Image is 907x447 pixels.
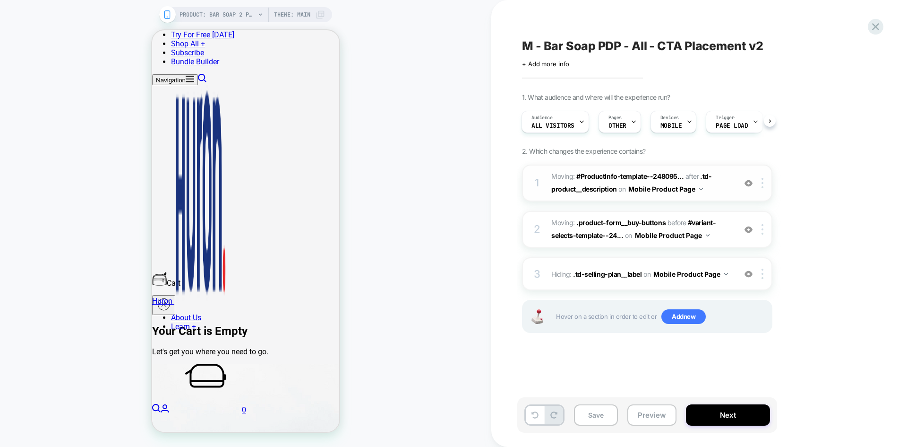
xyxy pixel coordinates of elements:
[762,224,763,235] img: close
[744,226,753,234] img: crossed eye
[19,283,49,292] a: About Us
[22,55,74,273] img: Huron brand logo
[4,46,34,53] span: Navigation
[9,375,17,384] a: Login
[528,309,547,324] img: Joystick
[551,170,731,196] span: Moving:
[551,217,731,242] span: Moving:
[608,123,626,129] span: OTHER
[556,309,767,324] span: Hover on a section in order to edit or
[716,114,734,121] span: Trigger
[19,292,44,301] a: Learn +
[17,375,94,384] a: Cart
[576,219,666,227] span: .product-form__buy-buttons
[716,123,748,129] span: Page Load
[686,404,770,426] button: Next
[522,39,763,53] span: M - Bar Soap PDP - All - CTA Placement v2
[19,18,52,27] a: Subscribe
[522,147,645,155] span: 2. Which changes the experience contains?
[531,123,574,129] span: All Visitors
[522,93,670,101] span: 1. What audience and where will the experience run?
[274,7,310,22] span: Theme: MAIN
[667,219,686,227] span: before
[643,268,650,280] span: on
[532,220,542,239] div: 2
[762,269,763,279] img: close
[532,174,542,193] div: 1
[574,404,618,426] button: Save
[532,265,542,284] div: 3
[522,60,569,68] span: + Add more info
[744,179,753,187] img: crossed eye
[628,182,703,196] button: Mobile Product Page
[724,273,728,275] img: down arrow
[660,123,682,129] span: MOBILE
[90,375,94,384] cart-count: 0
[625,229,632,241] span: on
[661,309,706,324] span: Add new
[744,270,753,278] img: crossed eye
[608,114,622,121] span: Pages
[180,7,255,22] span: PRODUCT: Bar Soap 2 Pack
[699,188,703,190] img: down arrow
[19,9,53,18] a: Shop All +
[685,172,699,180] span: after
[573,270,642,278] span: .td-selling-plan__label
[46,45,54,54] a: Search
[19,27,67,36] a: Bundle Builder
[627,404,676,426] button: Preview
[660,114,679,121] span: Devices
[618,183,625,195] span: on
[762,178,763,188] img: close
[576,172,684,180] span: #ProductInfo-template--248095...
[653,267,728,281] button: Mobile Product Page
[551,267,731,281] span: Hiding :
[706,234,710,237] img: down arrow
[531,114,553,121] span: Audience
[635,228,710,242] button: Mobile Product Page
